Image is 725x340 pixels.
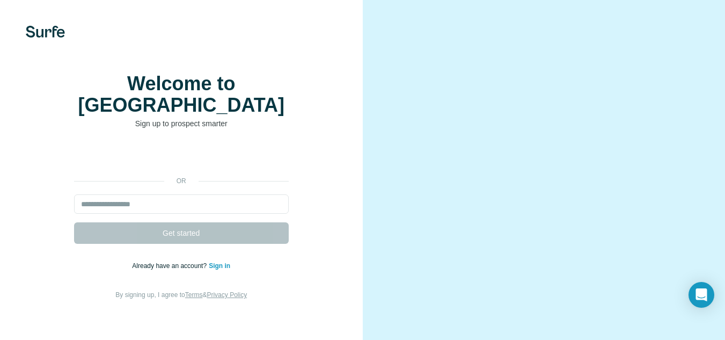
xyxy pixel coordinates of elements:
[115,291,247,299] span: By signing up, I agree to &
[74,73,289,116] h1: Welcome to [GEOGRAPHIC_DATA]
[26,26,65,38] img: Surfe's logo
[689,282,714,308] div: Open Intercom Messenger
[209,262,230,270] a: Sign in
[207,291,247,299] a: Privacy Policy
[185,291,203,299] a: Terms
[164,176,199,186] p: or
[74,118,289,129] p: Sign up to prospect smarter
[69,145,294,169] iframe: Sign in with Google Button
[132,262,209,270] span: Already have an account?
